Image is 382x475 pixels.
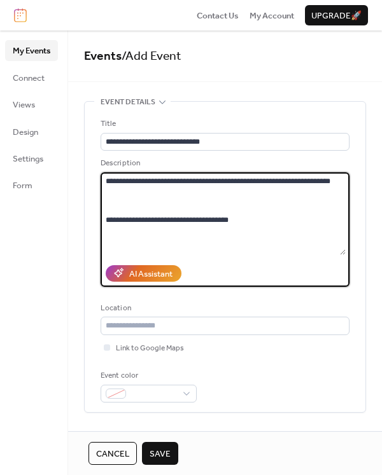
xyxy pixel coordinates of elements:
[88,442,137,465] button: Cancel
[5,67,58,88] a: Connect
[13,153,43,165] span: Settings
[5,94,58,114] a: Views
[14,8,27,22] img: logo
[197,10,239,22] span: Contact Us
[305,5,368,25] button: Upgrade🚀
[96,448,129,460] span: Cancel
[101,118,347,130] div: Title
[106,265,181,282] button: AI Assistant
[5,40,58,60] a: My Events
[13,72,45,85] span: Connect
[13,126,38,139] span: Design
[101,428,155,441] span: Date and time
[5,148,58,169] a: Settings
[116,342,184,355] span: Link to Google Maps
[150,448,171,460] span: Save
[250,10,294,22] span: My Account
[122,45,181,68] span: / Add Event
[101,369,194,382] div: Event color
[129,268,173,280] div: AI Assistant
[5,175,58,195] a: Form
[13,99,35,111] span: Views
[84,45,122,68] a: Events
[13,45,50,57] span: My Events
[101,157,347,170] div: Description
[101,96,155,109] span: Event details
[197,9,239,22] a: Contact Us
[101,302,347,315] div: Location
[250,9,294,22] a: My Account
[142,442,178,465] button: Save
[13,179,32,192] span: Form
[311,10,362,22] span: Upgrade 🚀
[5,121,58,142] a: Design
